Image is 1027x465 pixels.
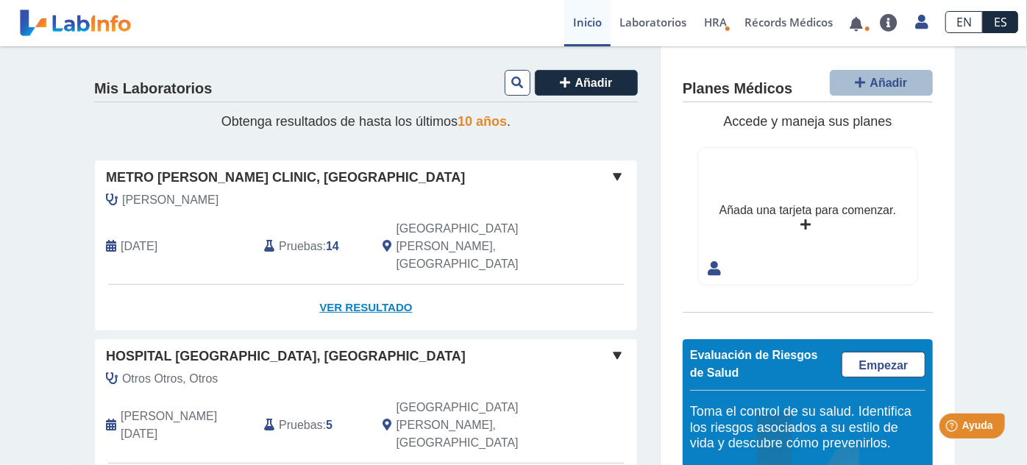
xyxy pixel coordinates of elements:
[842,352,925,377] a: Empezar
[535,70,638,96] button: Añadir
[719,202,896,219] div: Añada una tarjeta para comenzar.
[253,399,372,452] div: :
[326,240,339,252] b: 14
[896,408,1011,449] iframe: Help widget launcher
[106,347,466,366] span: Hospital [GEOGRAPHIC_DATA], [GEOGRAPHIC_DATA]
[983,11,1018,33] a: ES
[723,114,892,129] span: Accede y maneja sus planes
[690,404,925,452] h5: Toma el control de su salud. Identifica los riesgos asociados a su estilo de vida y descubre cómo...
[575,77,613,89] span: Añadir
[221,114,511,129] span: Obtenga resultados de hasta los últimos .
[690,349,818,379] span: Evaluación de Riesgos de Salud
[870,77,908,89] span: Añadir
[326,419,333,431] b: 5
[704,15,727,29] span: HRA
[122,191,218,209] span: Conaway Lanuza, Ralph
[830,70,933,96] button: Añadir
[94,80,212,98] h4: Mis Laboratorios
[121,408,253,443] span: 2025-01-13
[397,220,559,273] span: San Juan, PR
[122,370,218,388] span: Otros Otros, Otros
[121,238,157,255] span: 2025-09-29
[95,285,637,331] a: Ver Resultado
[859,359,909,372] span: Empezar
[253,220,372,273] div: :
[279,238,322,255] span: Pruebas
[279,416,322,434] span: Pruebas
[106,168,465,188] span: Metro [PERSON_NAME] Clinic, [GEOGRAPHIC_DATA]
[458,114,507,129] span: 10 años
[945,11,983,33] a: EN
[683,80,792,98] h4: Planes Médicos
[397,399,559,452] span: San Juan, PR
